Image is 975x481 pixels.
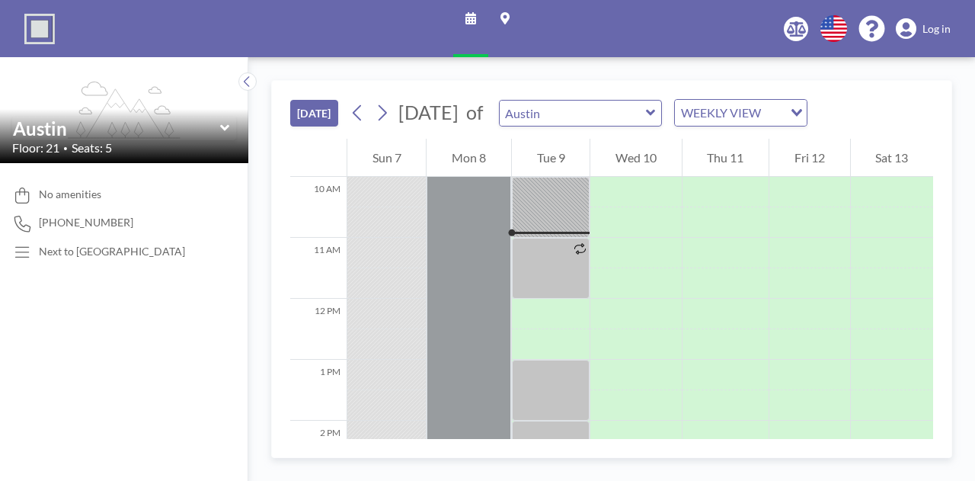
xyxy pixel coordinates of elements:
input: Austin [13,117,220,139]
div: Sun 7 [347,139,426,177]
div: 12 PM [290,299,347,360]
div: Next to [GEOGRAPHIC_DATA] [39,245,185,258]
button: [DATE] [290,100,338,127]
span: Seats: 5 [72,140,112,156]
img: organization-logo [24,14,55,44]
span: WEEKLY VIEW [678,103,764,123]
div: Wed 10 [590,139,681,177]
div: Tue 9 [512,139,590,177]
span: of [466,101,483,124]
div: Thu 11 [682,139,769,177]
input: Austin [500,101,646,126]
span: [DATE] [398,101,459,123]
a: Log in [896,18,951,40]
input: Search for option [766,103,782,123]
span: Floor: 21 [12,140,59,156]
span: [PHONE_NUMBER] [39,216,133,229]
div: Mon 8 [427,139,510,177]
div: 10 AM [290,177,347,238]
div: Sat 13 [851,139,933,177]
div: 1 PM [290,360,347,421]
span: No amenities [39,188,101,201]
div: Fri 12 [769,139,849,177]
span: Log in [922,22,951,36]
div: 11 AM [290,238,347,299]
span: • [63,143,68,153]
div: Search for option [675,100,807,126]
